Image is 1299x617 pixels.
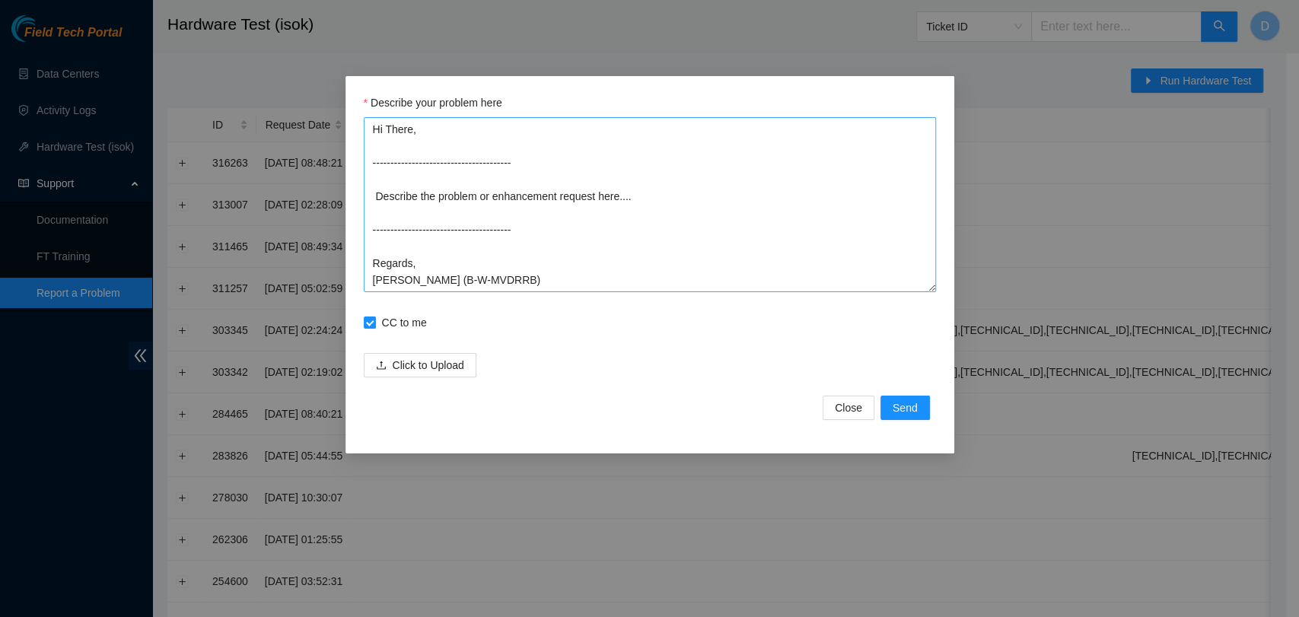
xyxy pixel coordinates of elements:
[364,359,476,371] span: uploadClick to Upload
[823,396,874,420] button: Close
[364,94,502,111] label: Describe your problem here
[376,314,433,331] span: CC to me
[364,353,476,377] button: uploadClick to Upload
[376,360,387,372] span: upload
[364,117,936,292] textarea: Describe your problem here
[393,357,464,374] span: Click to Upload
[835,399,862,416] span: Close
[880,396,930,420] button: Send
[893,399,918,416] span: Send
